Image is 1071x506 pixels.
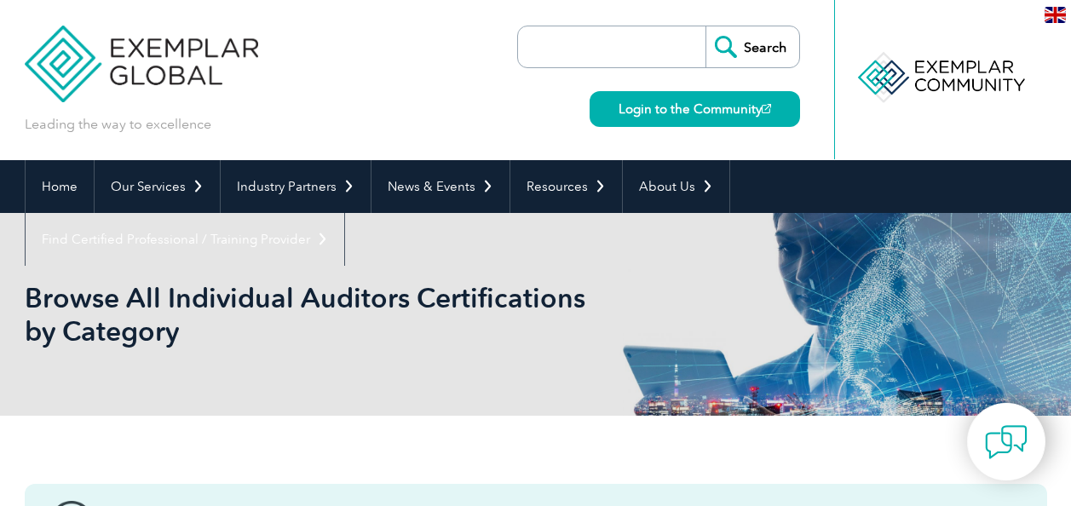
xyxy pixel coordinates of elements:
a: News & Events [371,160,510,213]
a: Login to the Community [590,91,800,127]
p: Leading the way to excellence [25,115,211,134]
img: open_square.png [762,104,771,113]
a: Resources [510,160,622,213]
img: contact-chat.png [985,421,1028,463]
h1: Browse All Individual Auditors Certifications by Category [25,281,679,348]
a: Find Certified Professional / Training Provider [26,213,344,266]
img: en [1045,7,1066,23]
a: Industry Partners [221,160,371,213]
input: Search [705,26,799,67]
a: About Us [623,160,729,213]
a: Home [26,160,94,213]
a: Our Services [95,160,220,213]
